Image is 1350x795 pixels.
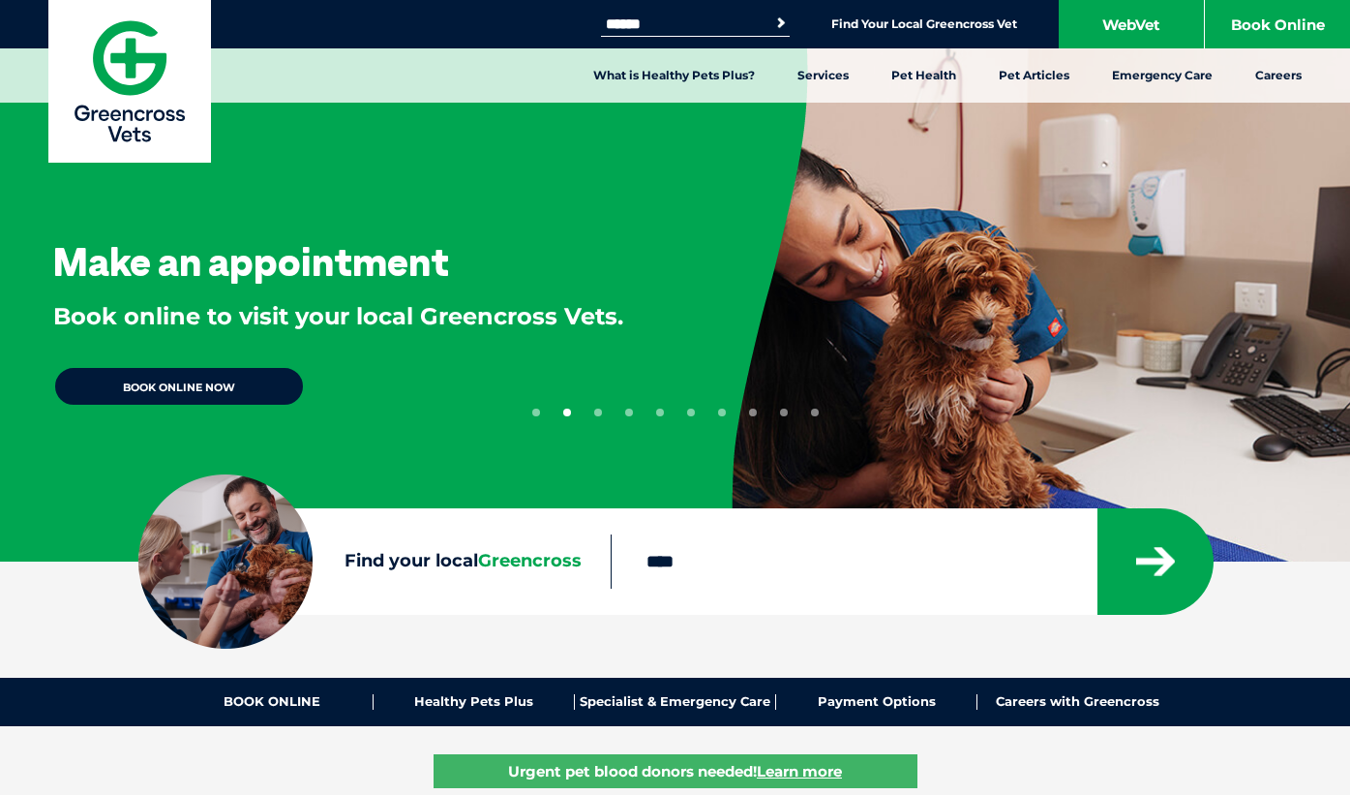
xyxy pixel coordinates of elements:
[532,409,540,416] button: 1 of 10
[434,754,917,788] a: Urgent pet blood donors needed!Learn more
[718,409,726,416] button: 7 of 10
[831,16,1017,32] a: Find Your Local Greencross Vet
[977,48,1091,103] a: Pet Articles
[138,547,611,576] label: Find your local
[870,48,977,103] a: Pet Health
[53,300,623,333] p: Book online to visit your local Greencross Vets.
[374,694,575,710] a: Healthy Pets Plus
[563,409,571,416] button: 2 of 10
[656,409,664,416] button: 5 of 10
[977,694,1178,710] a: Careers with Greencross
[575,694,776,710] a: Specialist & Emergency Care
[172,694,374,710] a: BOOK ONLINE
[757,762,842,780] u: Learn more
[780,409,788,416] button: 9 of 10
[53,366,305,407] a: BOOK ONLINE NOW
[811,409,819,416] button: 10 of 10
[1091,48,1234,103] a: Emergency Care
[53,242,449,281] h3: Make an appointment
[776,48,870,103] a: Services
[1234,48,1323,103] a: Careers
[749,409,757,416] button: 8 of 10
[776,694,977,710] a: Payment Options
[572,48,776,103] a: What is Healthy Pets Plus?
[594,409,602,416] button: 3 of 10
[625,409,633,416] button: 4 of 10
[687,409,695,416] button: 6 of 10
[771,14,791,33] button: Search
[478,550,582,571] span: Greencross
